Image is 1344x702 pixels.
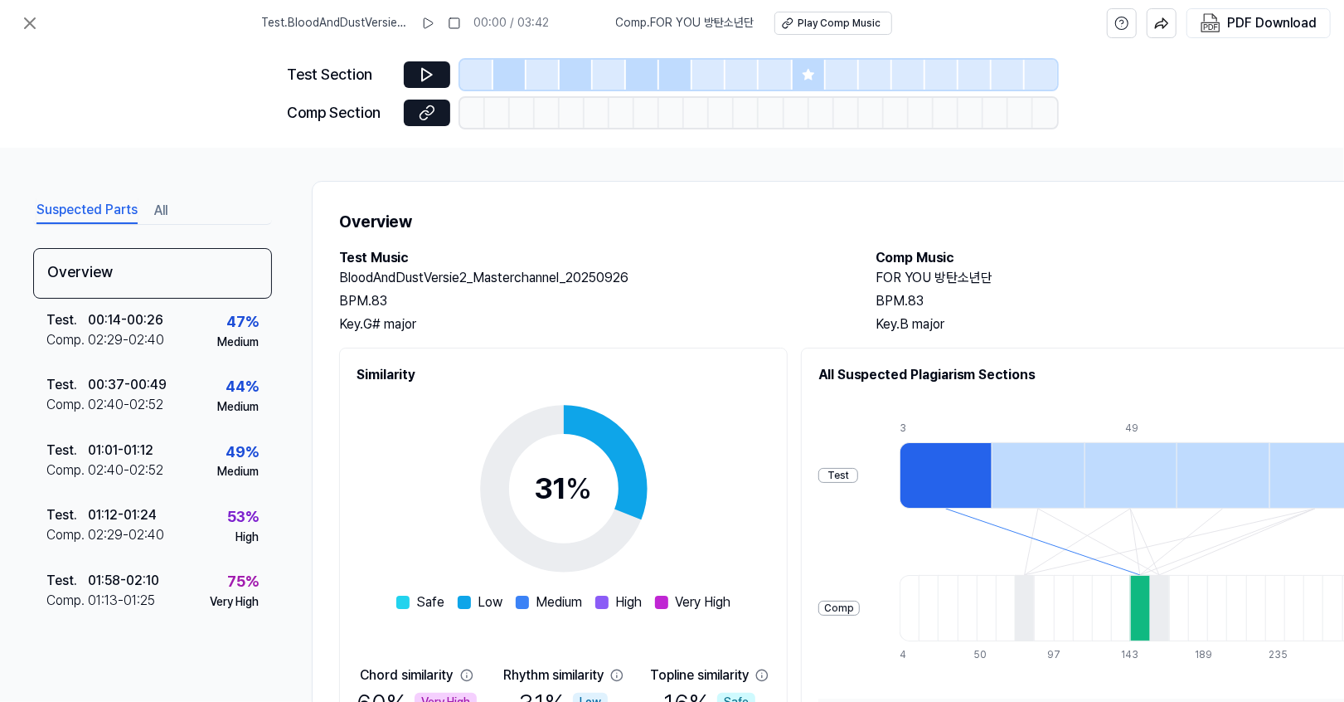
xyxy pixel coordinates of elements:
[536,592,582,612] span: Medium
[339,291,842,311] div: BPM. 83
[615,592,642,612] span: High
[818,468,858,484] div: Test
[217,334,259,351] div: Medium
[88,310,163,330] div: 00:14 - 00:26
[235,529,259,546] div: High
[88,505,157,525] div: 01:12 - 01:24
[1114,15,1129,32] svg: help
[1227,12,1317,34] div: PDF Download
[88,441,153,461] div: 01:01 - 01:12
[1121,648,1140,662] div: 143
[798,17,881,31] div: Play Comp Music
[474,15,550,32] div: 00:00 / 03:42
[88,525,164,545] div: 02:29 - 02:40
[210,594,259,611] div: Very High
[226,375,259,399] div: 44 %
[288,101,394,125] div: Comp Section
[46,310,88,330] div: Test .
[416,592,444,612] span: Safe
[1197,9,1320,37] button: PDF Download
[154,197,167,224] button: All
[900,648,919,662] div: 4
[1125,422,1217,436] div: 49
[46,505,88,525] div: Test .
[650,665,749,685] div: Topline similarity
[1196,648,1215,662] div: 189
[535,466,593,511] div: 31
[1201,13,1220,33] img: PDF Download
[46,395,88,415] div: Comp .
[361,665,454,685] div: Chord similarity
[288,63,394,87] div: Test Section
[818,601,860,617] div: Comp
[503,665,604,685] div: Rhythm similarity
[88,375,167,395] div: 00:37 - 00:49
[46,461,88,480] div: Comp .
[88,395,163,415] div: 02:40 - 02:52
[900,422,992,436] div: 3
[339,314,842,334] div: Key. G# major
[46,591,88,611] div: Comp .
[262,15,408,32] span: Test . BloodAndDustVersie2_Masterchannel_20250926
[217,464,259,480] div: Medium
[226,441,259,465] div: 49 %
[46,525,88,545] div: Comp .
[88,571,159,591] div: 01:58 - 02:10
[1269,648,1288,662] div: 235
[227,505,259,529] div: 53 %
[566,470,593,506] span: %
[46,441,88,461] div: Test .
[46,330,88,350] div: Comp .
[616,15,754,32] span: Comp . FOR YOU 방탄소년단
[1047,648,1066,662] div: 97
[36,197,138,224] button: Suspected Parts
[46,375,88,395] div: Test .
[774,12,892,35] button: Play Comp Music
[88,591,155,611] div: 01:13 - 01:25
[88,461,163,480] div: 02:40 - 02:52
[339,268,842,288] h2: BloodAndDustVersie2_Masterchannel_20250926
[88,330,164,350] div: 02:29 - 02:40
[226,310,259,334] div: 47 %
[46,571,88,591] div: Test .
[478,592,502,612] span: Low
[675,592,730,612] span: Very High
[357,365,770,385] h2: Similarity
[1107,8,1137,38] button: help
[973,648,992,662] div: 50
[339,248,842,268] h2: Test Music
[217,399,259,416] div: Medium
[1154,16,1169,31] img: share
[227,570,259,594] div: 75 %
[33,248,272,299] div: Overview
